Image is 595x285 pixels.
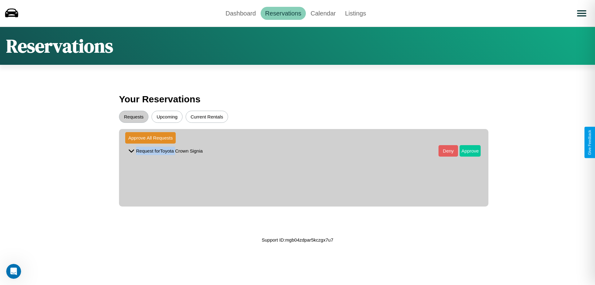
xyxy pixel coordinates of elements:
a: Dashboard [221,7,261,20]
a: Listings [340,7,371,20]
a: Calendar [306,7,340,20]
button: Open menu [573,5,590,22]
h1: Reservations [6,33,113,59]
button: Current Rentals [186,111,228,123]
p: Support ID: mgb04zdpar5kczgx7u7 [262,236,333,244]
div: Give Feedback [588,130,592,155]
iframe: Intercom live chat [6,264,21,279]
button: Approve [460,145,481,157]
a: Reservations [261,7,306,20]
button: Deny [439,145,458,157]
button: Approve All Requests [125,132,176,144]
button: Upcoming [152,111,183,123]
h3: Your Reservations [119,91,476,108]
button: Requests [119,111,148,123]
p: Request for Toyota Crown Signia [136,147,203,155]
